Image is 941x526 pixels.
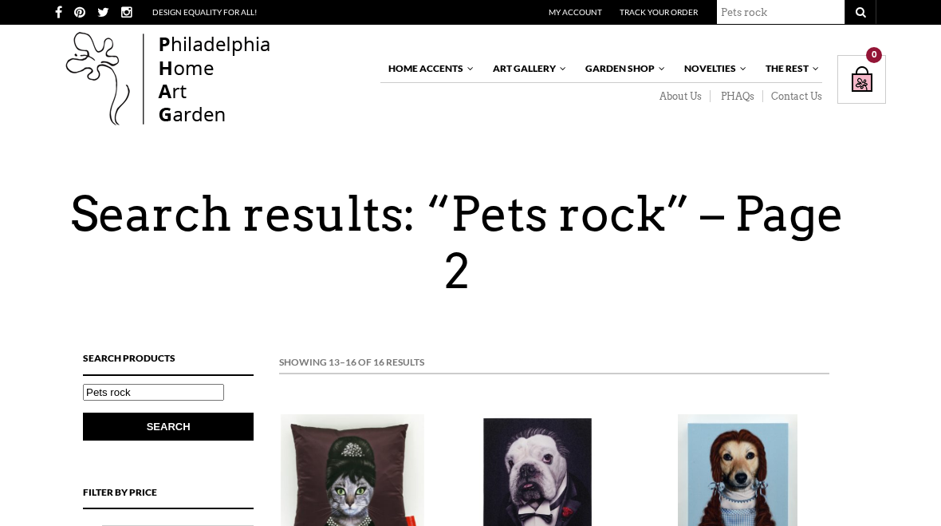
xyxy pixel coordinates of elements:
[711,90,763,103] a: PHAQs
[866,47,882,63] div: 0
[55,185,860,300] h1: Search results: “Pets rock” – Page 2
[577,55,667,82] a: Garden Shop
[549,7,602,17] a: My Account
[83,413,254,441] button: Search
[676,55,748,82] a: Novelties
[83,350,254,376] h4: Search Products
[758,55,821,82] a: The Rest
[620,7,698,17] a: Track Your Order
[83,484,254,510] h4: Filter by price
[83,384,224,401] input: Search products…
[380,55,475,82] a: Home Accents
[485,55,568,82] a: Art Gallery
[649,90,711,103] a: About Us
[763,90,822,103] a: Contact Us
[279,354,424,370] em: Showing 13–16 of 16 results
